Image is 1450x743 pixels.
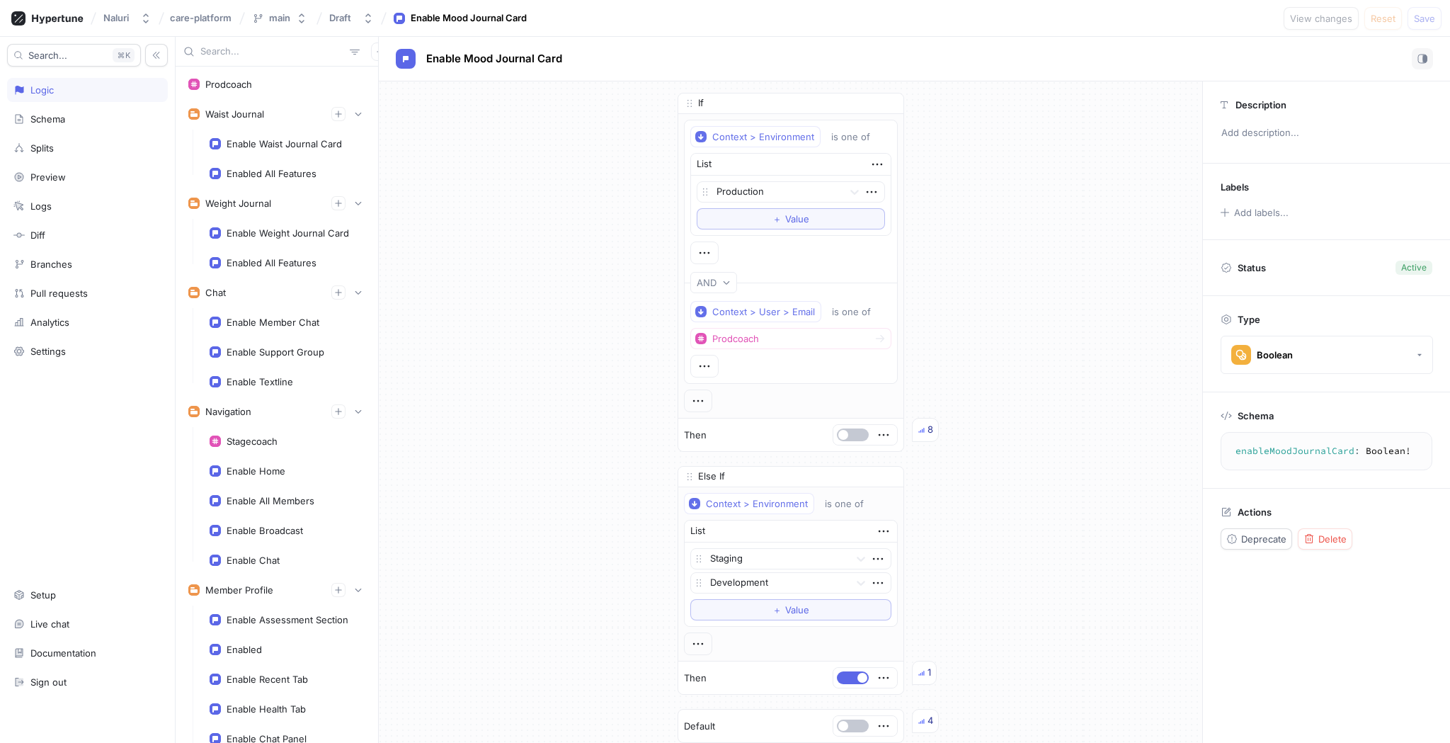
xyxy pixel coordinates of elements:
[246,6,313,30] button: main
[30,84,54,96] div: Logic
[1234,208,1289,217] div: Add labels...
[832,306,871,318] div: is one of
[825,498,864,510] div: is one of
[1318,535,1347,543] span: Delete
[30,676,67,688] div: Sign out
[1364,7,1402,30] button: Reset
[697,208,885,229] button: ＋Value
[30,171,66,183] div: Preview
[227,227,349,239] div: Enable Weight Journal Card
[227,376,293,387] div: Enable Textline
[826,301,891,322] button: is one of
[205,406,251,417] div: Navigation
[1238,258,1266,278] p: Status
[684,720,715,734] p: Default
[1221,336,1433,374] button: Boolean
[1215,121,1438,145] p: Add description...
[1371,14,1395,23] span: Reset
[1227,438,1426,464] textarea: enableMoodJournalCard: Boolean!
[1235,99,1286,110] p: Description
[818,493,884,514] button: is one of
[927,714,933,728] div: 4
[1238,410,1274,421] p: Schema
[785,606,809,614] span: Value
[269,12,290,24] div: main
[227,555,280,566] div: Enable Chat
[698,470,725,484] p: Else If
[227,674,308,685] div: Enable Recent Tab
[684,429,707,443] p: Then
[227,465,285,477] div: Enable Home
[113,48,135,62] div: K
[30,229,45,241] div: Diff
[690,126,821,147] button: Context > Environment
[227,138,342,149] div: Enable Waist Journal Card
[227,614,348,625] div: Enable Assessment Section
[227,495,314,506] div: Enable All Members
[785,215,809,223] span: Value
[1408,7,1442,30] button: Save
[706,498,808,510] div: Context > Environment
[1221,181,1249,193] p: Labels
[1284,7,1359,30] button: View changes
[205,584,273,596] div: Member Profile
[205,79,252,90] div: Prodcoach
[1257,349,1293,361] div: Boolean
[712,333,759,345] div: Prodcoach
[1298,528,1352,550] button: Delete
[170,13,232,23] span: care-platform
[227,346,324,358] div: Enable Support Group
[927,423,933,437] div: 8
[227,703,306,715] div: Enable Health Tab
[684,493,814,514] button: Context > Environment
[690,328,891,349] button: Prodcoach
[324,6,379,30] button: Draft
[825,126,891,147] button: is one of
[1290,14,1352,23] span: View changes
[712,306,815,318] div: Context > User > Email
[1238,506,1272,518] p: Actions
[30,259,72,270] div: Branches
[712,131,814,143] div: Context > Environment
[30,142,54,154] div: Splits
[697,157,712,171] div: List
[690,599,891,620] button: ＋Value
[927,666,931,680] div: 1
[697,277,717,289] div: AND
[684,671,707,686] p: Then
[28,51,67,59] span: Search...
[1238,314,1260,325] p: Type
[772,606,782,614] span: ＋
[30,647,96,659] div: Documentation
[772,215,782,223] span: ＋
[30,589,56,601] div: Setup
[831,131,870,143] div: is one of
[227,168,316,179] div: Enabled All Features
[30,288,88,299] div: Pull requests
[227,644,262,655] div: Enabled
[7,641,168,665] a: Documentation
[690,272,737,293] button: AND
[103,12,129,24] div: Naluri
[1401,261,1427,274] div: Active
[30,317,69,328] div: Analytics
[426,53,562,64] span: Enable Mood Journal Card
[200,45,344,59] input: Search...
[205,287,226,298] div: Chat
[30,113,65,125] div: Schema
[1216,203,1292,222] button: Add labels...
[205,108,264,120] div: Waist Journal
[227,257,316,268] div: Enabled All Features
[698,96,704,110] p: If
[30,200,52,212] div: Logs
[7,44,141,67] button: Search...K
[227,525,303,536] div: Enable Broadcast
[690,524,705,538] div: List
[411,11,527,25] div: Enable Mood Journal Card
[1241,535,1286,543] span: Deprecate
[30,618,69,630] div: Live chat
[227,317,319,328] div: Enable Member Chat
[227,436,278,447] div: Stagecoach
[690,301,821,322] button: Context > User > Email
[1221,528,1292,550] button: Deprecate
